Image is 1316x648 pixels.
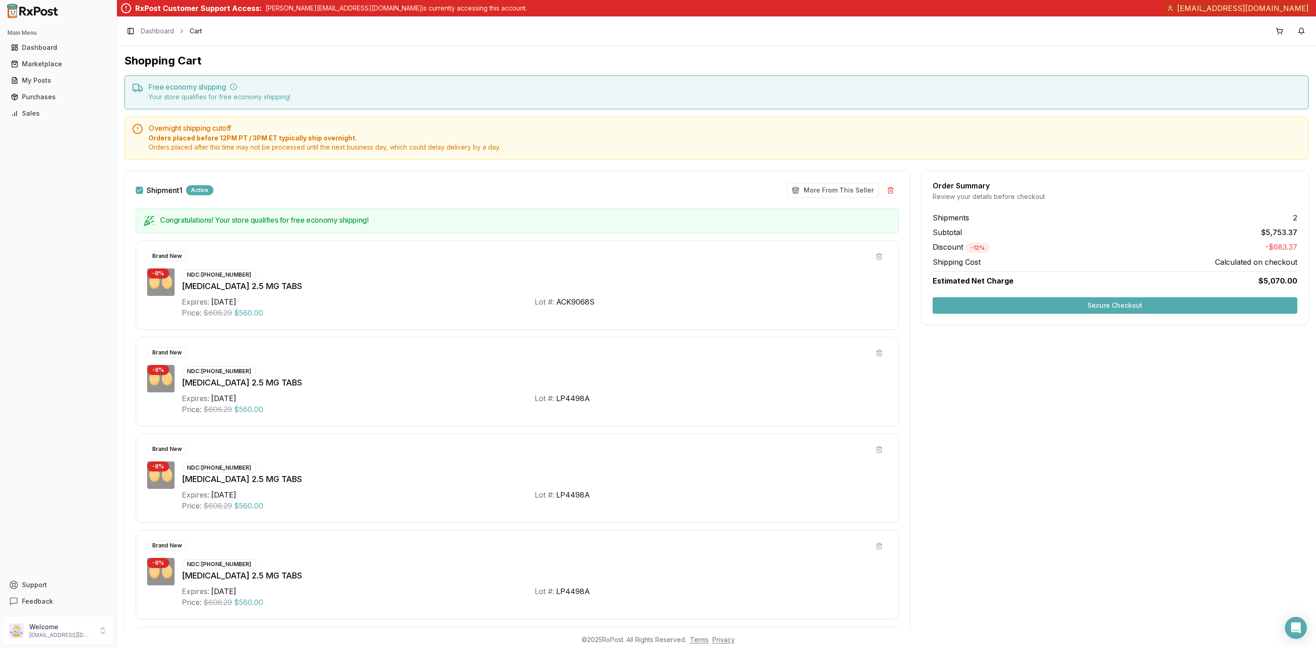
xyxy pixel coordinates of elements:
span: $606.29 [203,597,232,608]
h5: Free economy shipping [149,83,1301,91]
a: Purchases [7,89,109,105]
span: Orders placed after this time may not be processed until the next business day, which could delay... [149,143,1301,152]
div: Expires: [182,586,209,597]
div: Lot #: [535,296,554,307]
span: Orders placed before 12PM PT / 3PM ET typically ship overnight. [149,134,1301,143]
div: Sales [11,109,106,118]
span: $560.00 [234,307,263,318]
div: - 8 % [147,268,169,278]
div: Expires: [182,393,209,404]
a: Privacy [712,636,735,643]
div: Dashboard [11,43,106,52]
div: - 8 % [147,365,169,375]
div: NDC: [PHONE_NUMBER] [182,270,256,280]
h5: Overnight shipping cutoff [149,124,1301,132]
img: Eliquis 2.5 MG TABS [147,268,175,296]
span: Calculated on checkout [1215,257,1297,268]
span: Cart [190,27,202,36]
div: LP4498A [556,489,590,500]
div: Open Intercom Messenger [1285,617,1307,639]
a: Sales [7,105,109,122]
button: My Posts [4,73,113,88]
div: Brand New [147,444,187,454]
img: RxPost Logo [4,4,62,18]
nav: breadcrumb [141,27,202,36]
div: Price: [182,597,202,608]
div: Lot #: [535,393,554,404]
div: LP4498A [556,393,590,404]
div: Lot #: [535,586,554,597]
div: [MEDICAL_DATA] 2.5 MG TABS [182,473,887,486]
div: NDC: [PHONE_NUMBER] [182,463,256,473]
button: Dashboard [4,40,113,55]
a: Terms [690,636,709,643]
span: Discount [933,242,990,252]
div: - 12 % [966,243,990,253]
span: $606.29 [203,404,232,415]
img: Eliquis 2.5 MG TABS [147,558,175,585]
div: Purchases [11,92,106,102]
p: [EMAIL_ADDRESS][DOMAIN_NAME] [29,632,93,639]
div: RxPost Customer Support Access: [135,3,262,14]
div: Marketplace [11,59,106,69]
div: [DATE] [211,489,236,500]
button: Sales [4,106,113,121]
button: Marketplace [4,57,113,71]
div: Price: [182,307,202,318]
span: 2 [1293,212,1297,223]
h1: Shopping Cart [124,54,1309,68]
button: Secure Checkout [933,297,1297,314]
span: Shipments [933,212,969,223]
div: [MEDICAL_DATA] 2.5 MG TABS [182,569,887,582]
div: Review your details before checkout [933,192,1297,201]
button: Feedback [4,593,113,610]
div: [DATE] [211,586,236,597]
a: My Posts [7,72,109,89]
img: Eliquis 2.5 MG TABS [147,461,175,489]
span: $606.29 [203,500,232,511]
span: $560.00 [234,500,263,511]
span: $560.00 [234,404,263,415]
button: More From This Seller [787,183,879,198]
div: Price: [182,404,202,415]
span: $606.29 [203,307,232,318]
h2: Main Menu [7,29,109,37]
button: Support [4,577,113,593]
span: $560.00 [234,597,263,608]
div: [MEDICAL_DATA] 2.5 MG TABS [182,280,887,293]
span: $5,753.37 [1261,227,1297,238]
span: Feedback [22,597,53,606]
div: [MEDICAL_DATA] 2.5 MG TABS [182,376,887,389]
span: [EMAIL_ADDRESS][DOMAIN_NAME] [1177,3,1309,14]
a: Dashboard [141,27,174,36]
div: - 8 % [147,461,169,471]
div: Active [186,185,213,195]
p: [PERSON_NAME][EMAIL_ADDRESS][DOMAIN_NAME] is currently accessing this account. [265,4,527,13]
img: Eliquis 2.5 MG TABS [147,365,175,392]
div: Expires: [182,489,209,500]
div: My Posts [11,76,106,85]
span: $5,070.00 [1258,275,1297,286]
span: Shipping Cost [933,257,981,268]
div: [DATE] [211,393,236,404]
p: Welcome [29,622,93,632]
div: [DATE] [211,296,236,307]
span: Estimated Net Charge [933,276,1014,285]
span: -$683.37 [1265,241,1297,253]
a: Marketplace [7,56,109,72]
img: User avatar [9,623,24,638]
div: Expires: [182,296,209,307]
div: - 8 % [147,558,169,568]
div: NDC: [PHONE_NUMBER] [182,559,256,569]
div: Order Summary [933,182,1297,189]
div: LP4498A [556,586,590,597]
span: Subtotal [933,227,962,238]
div: ACK9068S [556,296,594,307]
div: Brand New [147,541,187,551]
div: NDC: [PHONE_NUMBER] [182,366,256,376]
label: Shipment 1 [147,187,182,194]
div: Brand New [147,348,187,358]
div: Brand New [147,251,187,261]
div: Your store qualifies for free economy shipping! [149,92,1301,102]
div: Price: [182,500,202,511]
